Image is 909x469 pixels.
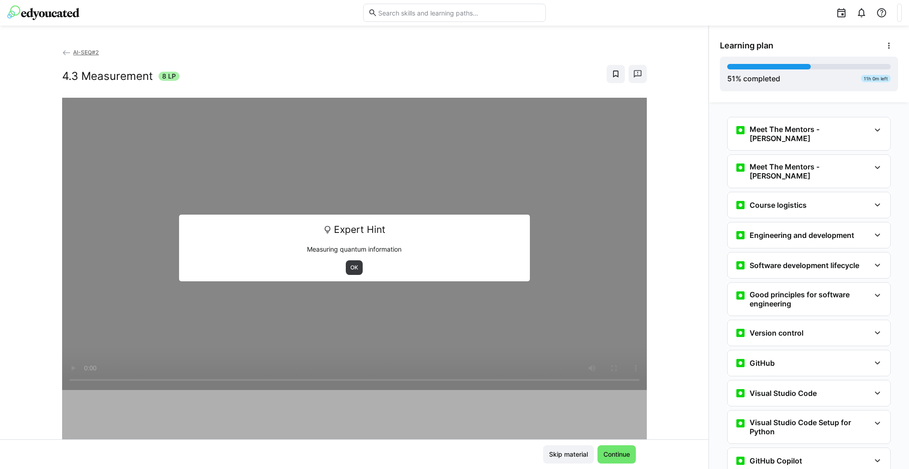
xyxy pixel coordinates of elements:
[750,125,870,143] h3: Meet The Mentors - [PERSON_NAME]
[750,290,870,308] h3: Good principles for software engineering
[750,389,817,398] h3: Visual Studio Code
[346,260,363,275] button: OK
[720,41,773,51] span: Learning plan
[861,75,891,82] div: 11h 0m left
[727,74,735,83] span: 51
[62,69,153,83] h2: 4.3 Measurement
[750,328,803,337] h3: Version control
[597,445,636,464] button: Continue
[162,72,176,81] span: 8 LP
[73,49,99,56] span: AI-SEQ#2
[750,456,802,465] h3: GitHub Copilot
[62,49,99,56] a: AI-SEQ#2
[349,264,359,271] span: OK
[377,9,541,17] input: Search skills and learning paths…
[750,261,859,270] h3: Software development lifecycle
[602,450,631,459] span: Continue
[750,418,870,436] h3: Visual Studio Code Setup for Python
[185,245,523,254] p: Measuring quantum information
[750,358,775,368] h3: GitHub
[727,73,780,84] div: % completed
[750,200,807,210] h3: Course logistics
[750,231,854,240] h3: Engineering and development
[334,221,386,238] span: Expert Hint
[548,450,589,459] span: Skip material
[543,445,594,464] button: Skip material
[750,162,870,180] h3: Meet The Mentors - [PERSON_NAME]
